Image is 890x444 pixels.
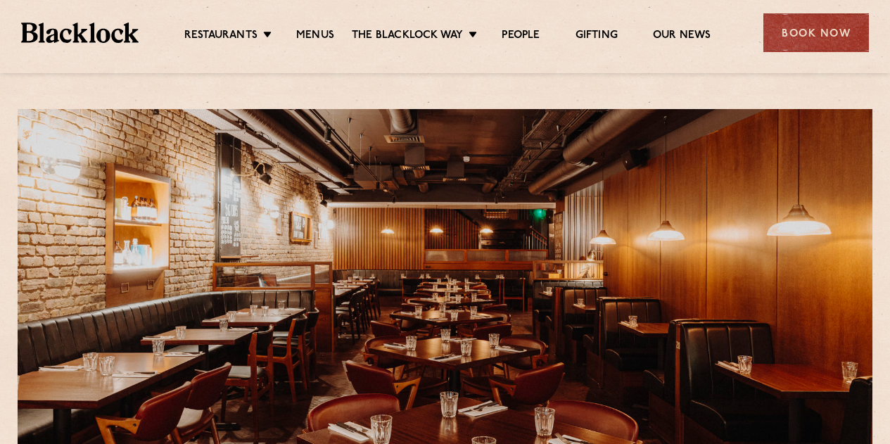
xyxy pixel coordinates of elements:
a: Restaurants [184,29,258,44]
a: Menus [296,29,334,44]
div: Book Now [763,13,869,52]
a: The Blacklock Way [352,29,463,44]
a: Our News [653,29,711,44]
a: Gifting [576,29,618,44]
img: BL_Textured_Logo-footer-cropped.svg [21,23,139,42]
a: People [502,29,540,44]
